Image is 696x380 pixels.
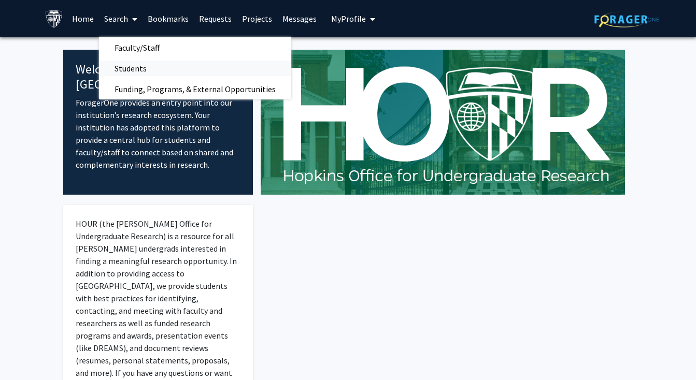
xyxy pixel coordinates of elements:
span: Students [99,58,162,79]
a: Funding, Programs, & External Opportunities [99,81,291,97]
a: Search [99,1,143,37]
iframe: Chat [8,333,44,372]
h4: Welcome to [GEOGRAPHIC_DATA] [76,62,241,92]
img: Johns Hopkins University Logo [45,10,63,28]
a: Projects [237,1,277,37]
span: Funding, Programs, & External Opportunities [99,79,291,99]
a: Bookmarks [143,1,194,37]
img: Cover Image [261,50,625,195]
a: Requests [194,1,237,37]
a: Home [67,1,99,37]
span: My Profile [331,13,366,24]
p: ForagerOne provides an entry point into our institution’s research ecosystem. Your institution ha... [76,96,241,171]
a: Students [99,61,291,76]
img: ForagerOne Logo [594,11,659,27]
a: Messages [277,1,322,37]
span: Faculty/Staff [99,37,175,58]
a: Faculty/Staff [99,40,291,55]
